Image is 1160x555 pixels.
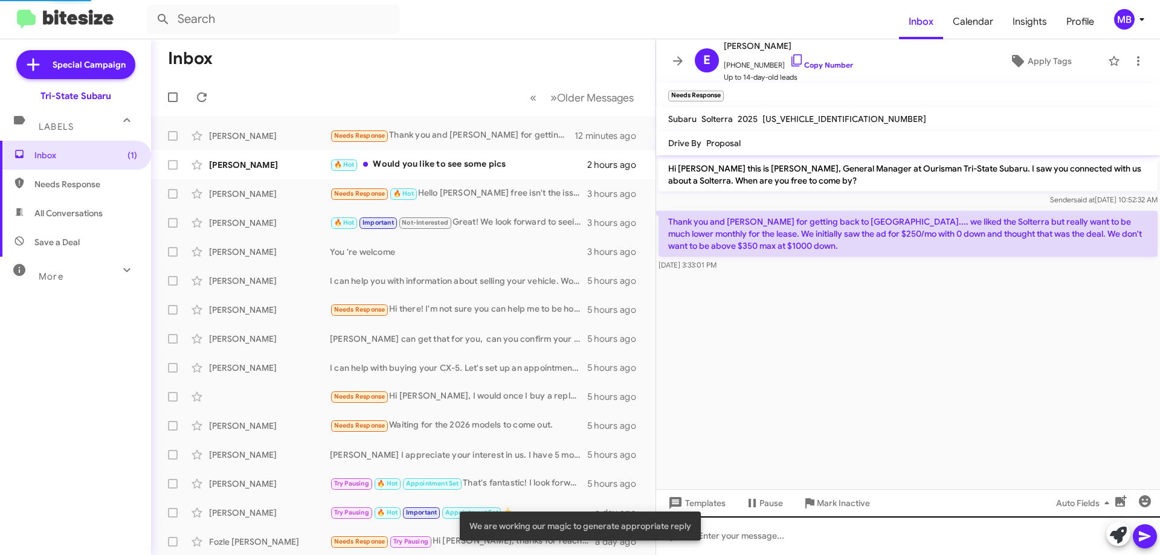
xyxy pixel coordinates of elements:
a: Copy Number [790,60,853,69]
span: Needs Response [334,190,385,197]
div: [PERSON_NAME] [209,188,330,200]
div: 3 hours ago [587,246,646,258]
div: That's fantastic! I look forward to your visit [DATE]. We can discuss the details about your vehi... [330,476,587,490]
h1: Inbox [168,49,213,68]
div: 3 hours ago [587,188,646,200]
span: Inbox [899,4,943,39]
span: Needs Response [334,132,385,140]
div: [PERSON_NAME] [209,362,330,374]
span: (1) [127,149,137,161]
div: Hi there! I'm not sure you can help me to be honest. I have a 2023 mazda cx50 and need to upgrade... [330,303,587,316]
span: [US_VEHICLE_IDENTIFICATION_NUMBER] [762,114,926,124]
div: 5 hours ago [587,362,646,374]
nav: Page navigation example [523,85,641,110]
span: Solterra [701,114,733,124]
span: 🔥 Hot [334,161,355,168]
span: Try Pausing [334,508,369,516]
div: Waiting for the 2026 models to come out. [330,419,587,432]
div: 5 hours ago [587,449,646,461]
div: Hi [PERSON_NAME], I would once I buy a replacement. [330,390,587,403]
span: Templates [666,492,726,514]
div: I can help you with information about selling your vehicle. Would you like to schedule an appoint... [330,275,587,287]
a: Special Campaign [16,50,135,79]
span: 🔥 Hot [377,480,398,487]
div: 2 hours ago [587,159,646,171]
span: Drive By [668,138,701,149]
a: Profile [1057,4,1104,39]
span: Needs Response [334,422,385,429]
span: Auto Fields [1056,492,1114,514]
span: Not-Interested [402,219,448,226]
div: [PERSON_NAME] I appreciate your interest in us. I have 5 months left on a 200/mo lease on a Honda... [330,449,587,461]
div: 5 hours ago [587,304,646,316]
button: MB [1104,9,1147,30]
span: Save a Deal [34,236,80,248]
span: Labels [39,121,74,132]
span: 🔥 Hot [377,508,398,516]
div: 5 hours ago [587,391,646,403]
p: Hi [PERSON_NAME] this is [PERSON_NAME], General Manager at Ourisman Tri-State Subaru. I saw you c... [659,158,1158,191]
span: « [530,90,536,105]
span: More [39,271,63,282]
span: Appointment Set [406,480,459,487]
div: I can help with buying your CX-5. Let's set up an appointment to discuss the details in person! W... [330,362,587,374]
span: All Conversations [34,207,103,219]
button: Pause [735,492,793,514]
button: Previous [523,85,544,110]
span: We are working our magic to generate appropriate reply [469,520,691,532]
span: Special Campaign [53,59,126,71]
span: Important [362,219,394,226]
span: Inbox [34,149,137,161]
div: [PERSON_NAME] [209,449,330,461]
span: Needs Response [334,537,385,545]
div: 👍 [330,505,595,519]
small: Needs Response [668,91,724,101]
div: [PERSON_NAME] [209,246,330,258]
div: [PERSON_NAME] [209,420,330,432]
button: Auto Fields [1046,492,1124,514]
span: 2025 [738,114,758,124]
button: Mark Inactive [793,492,880,514]
span: [PHONE_NUMBER] [724,53,853,71]
div: [PERSON_NAME] [209,478,330,490]
div: [PERSON_NAME] [209,507,330,519]
span: Try Pausing [334,480,369,487]
div: [PERSON_NAME] [209,275,330,287]
span: Important [406,508,437,516]
div: Hi [PERSON_NAME], thanks for reaching out. I was looking at the Solterra Limited lease. Wanted to... [330,534,595,548]
span: 🔥 Hot [334,219,355,226]
div: 12 minutes ago [575,130,646,142]
span: Apply Tags [1028,50,1072,72]
span: Mark Inactive [817,492,870,514]
span: Older Messages [557,91,634,104]
span: Sender [DATE] 10:52:32 AM [1050,195,1158,204]
input: Search [146,5,400,34]
div: Would you like to see some pics [330,158,587,172]
div: Great! We look forward to seeing you [DATE] at noon. It's a great opportunity to discuss your veh... [330,216,587,229]
div: [PERSON_NAME] [209,304,330,316]
div: Hello [PERSON_NAME] free isn't the issue finding a way to get there is the problem. After [DATE] ... [330,187,587,201]
div: 3 hours ago [587,217,646,229]
div: You 're welcome [330,246,587,258]
div: [PERSON_NAME] [209,159,330,171]
a: Calendar [943,4,1003,39]
span: Up to 14-day-old leads [724,71,853,83]
div: Tri-State Subaru [40,90,111,102]
div: 5 hours ago [587,478,646,490]
span: Needs Response [34,178,137,190]
span: » [550,90,557,105]
div: [PERSON_NAME] [209,130,330,142]
span: [PERSON_NAME] [724,39,853,53]
div: Thank you and [PERSON_NAME] for getting back to [GEOGRAPHIC_DATA].... we liked the Solterra but r... [330,129,575,143]
div: 5 hours ago [587,275,646,287]
button: Next [543,85,641,110]
div: Fozle [PERSON_NAME] [209,536,330,548]
button: Templates [656,492,735,514]
span: Subaru [668,114,697,124]
div: [PERSON_NAME] can get that for you, can you confirm your zip code [330,333,587,345]
p: Thank you and [PERSON_NAME] for getting back to [GEOGRAPHIC_DATA].... we liked the Solterra but r... [659,211,1158,257]
span: Try Pausing [393,537,428,545]
span: [DATE] 3:33:01 PM [659,260,717,269]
